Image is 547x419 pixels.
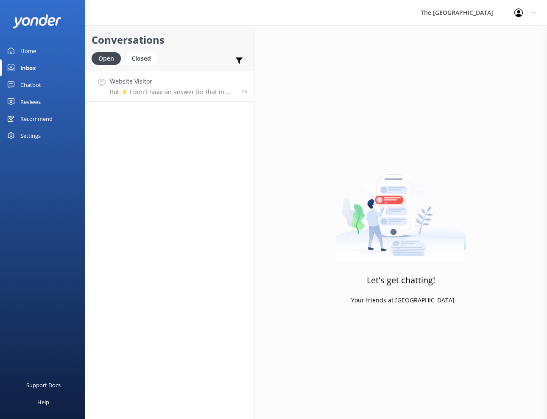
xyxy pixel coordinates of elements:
[37,394,49,411] div: Help
[241,88,248,95] span: Sep 03 2025 01:45pm (UTC -10:00) Pacific/Honolulu
[110,88,235,96] p: Bot: ⚡ I don't have an answer for that in my knowledge base. Please try and rephrase your questio...
[335,156,466,263] img: artwork of a man stealing a conversation from at giant smartphone
[20,42,36,59] div: Home
[92,53,125,63] a: Open
[20,76,41,93] div: Chatbot
[125,52,157,65] div: Closed
[110,77,235,86] h4: Website Visitor
[26,377,61,394] div: Support Docs
[20,93,41,110] div: Reviews
[125,53,162,63] a: Closed
[13,14,61,28] img: yonder-white-logo.png
[85,70,254,102] a: Website VisitorBot:⚡ I don't have an answer for that in my knowledge base. Please try and rephras...
[20,110,53,127] div: Recommend
[367,274,435,287] h3: Let's get chatting!
[347,296,455,305] p: - Your friends at [GEOGRAPHIC_DATA]
[92,32,248,48] h2: Conversations
[20,59,36,76] div: Inbox
[20,127,41,144] div: Settings
[92,52,121,65] div: Open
